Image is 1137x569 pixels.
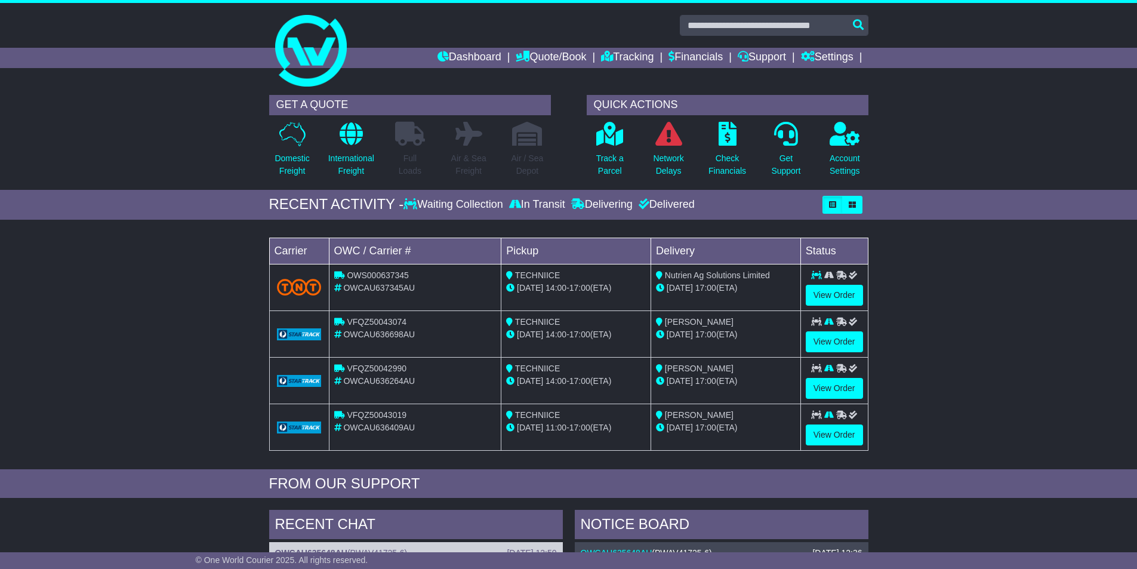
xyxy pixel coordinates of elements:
[517,283,543,293] span: [DATE]
[656,375,796,387] div: (ETA)
[801,48,853,68] a: Settings
[516,48,586,68] a: Quote/Book
[708,121,747,184] a: CheckFinancials
[806,378,863,399] a: View Order
[738,48,786,68] a: Support
[806,285,863,306] a: View Order
[695,376,716,386] span: 17:00
[667,330,693,339] span: [DATE]
[347,270,409,280] span: OWS000637345
[347,410,406,420] span: VFQZ50043019
[343,376,415,386] span: OWCAU636264AU
[569,376,590,386] span: 17:00
[575,510,868,542] div: NOTICE BOARD
[569,283,590,293] span: 17:00
[515,270,560,280] span: TECHNIICE
[695,423,716,432] span: 17:00
[656,328,796,341] div: (ETA)
[812,548,862,558] div: [DATE] 12:36
[507,548,556,558] div: [DATE] 12:50
[451,152,486,177] p: Air & Sea Freight
[546,423,566,432] span: 11:00
[196,555,368,565] span: © One World Courier 2025. All rights reserved.
[581,548,862,558] div: ( )
[275,152,309,177] p: Domestic Freight
[501,238,651,264] td: Pickup
[668,48,723,68] a: Financials
[517,423,543,432] span: [DATE]
[653,152,683,177] p: Network Delays
[806,331,863,352] a: View Order
[506,375,646,387] div: - (ETA)
[517,376,543,386] span: [DATE]
[601,48,654,68] a: Tracking
[517,330,543,339] span: [DATE]
[328,121,375,184] a: InternationalFreight
[269,238,329,264] td: Carrier
[667,283,693,293] span: [DATE]
[569,330,590,339] span: 17:00
[655,548,709,558] span: PWAV41725-6
[395,152,425,177] p: Full Loads
[546,376,566,386] span: 14:00
[437,48,501,68] a: Dashboard
[269,196,404,213] div: RECENT ACTIVITY -
[581,548,652,558] a: OWCAU635648AU
[546,330,566,339] span: 14:00
[277,375,322,387] img: GetCarrierServiceLogo
[656,282,796,294] div: (ETA)
[274,121,310,184] a: DomesticFreight
[651,238,800,264] td: Delivery
[277,279,322,295] img: TNT_Domestic.png
[665,317,734,327] span: [PERSON_NAME]
[328,152,374,177] p: International Freight
[665,364,734,373] span: [PERSON_NAME]
[771,121,801,184] a: GetSupport
[329,238,501,264] td: OWC / Carrier #
[512,152,544,177] p: Air / Sea Depot
[347,317,406,327] span: VFQZ50043074
[546,283,566,293] span: 14:00
[277,422,322,433] img: GetCarrierServiceLogo
[269,95,551,115] div: GET A QUOTE
[800,238,868,264] td: Status
[587,95,868,115] div: QUICK ACTIONS
[506,198,568,211] div: In Transit
[275,548,347,558] a: OWCAU635648AU
[275,548,557,558] div: ( )
[343,330,415,339] span: OWCAU636698AU
[269,475,868,493] div: FROM OUR SUPPORT
[695,330,716,339] span: 17:00
[652,121,684,184] a: NetworkDelays
[347,364,406,373] span: VFQZ50042990
[506,328,646,341] div: - (ETA)
[667,376,693,386] span: [DATE]
[350,548,405,558] span: PWAV41725-6
[506,282,646,294] div: - (ETA)
[665,270,770,280] span: Nutrien Ag Solutions Limited
[506,422,646,434] div: - (ETA)
[277,328,322,340] img: GetCarrierServiceLogo
[829,121,861,184] a: AccountSettings
[708,152,746,177] p: Check Financials
[667,423,693,432] span: [DATE]
[569,423,590,432] span: 17:00
[656,422,796,434] div: (ETA)
[596,152,624,177] p: Track a Parcel
[269,510,563,542] div: RECENT CHAT
[343,423,415,432] span: OWCAU636409AU
[515,317,560,327] span: TECHNIICE
[806,425,863,445] a: View Order
[695,283,716,293] span: 17:00
[771,152,800,177] p: Get Support
[636,198,695,211] div: Delivered
[515,410,560,420] span: TECHNIICE
[596,121,624,184] a: Track aParcel
[403,198,506,211] div: Waiting Collection
[515,364,560,373] span: TECHNIICE
[343,283,415,293] span: OWCAU637345AU
[665,410,734,420] span: [PERSON_NAME]
[568,198,636,211] div: Delivering
[830,152,860,177] p: Account Settings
